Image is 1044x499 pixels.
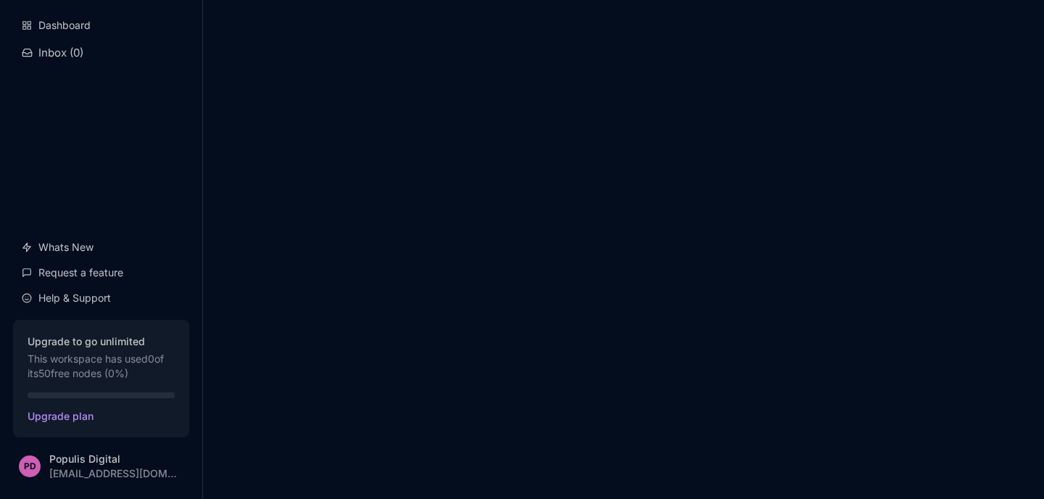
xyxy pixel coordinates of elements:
span: Upgrade plan [28,410,175,423]
strong: Upgrade to go unlimited [28,334,175,349]
div: [EMAIL_ADDRESS][DOMAIN_NAME] [49,468,177,479]
div: PD [19,455,41,477]
div: Populis Digital [49,453,177,464]
a: Request a feature [13,259,189,286]
button: Upgrade to go unlimitedThis workspace has used0of its50free nodes (0%)Upgrade plan [13,320,189,437]
a: Dashboard [13,12,189,39]
a: Help & Support [13,284,189,312]
a: Whats New [13,234,189,261]
div: This workspace has used 0 of its 50 free nodes ( 0 %) [28,334,175,381]
button: PDPopulis Digital[EMAIL_ADDRESS][DOMAIN_NAME] [13,445,189,487]
button: Inbox (0) [13,40,189,65]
